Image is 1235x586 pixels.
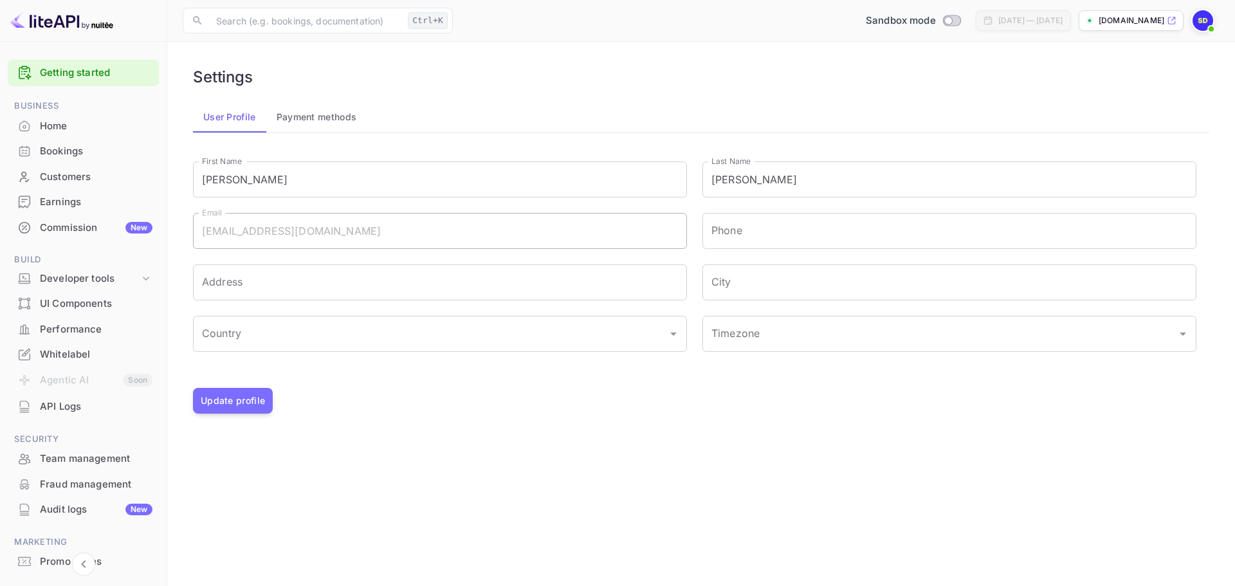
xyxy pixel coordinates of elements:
[861,14,965,28] div: Switch to Production mode
[40,170,152,185] div: Customers
[8,165,159,188] a: Customers
[998,15,1063,26] div: [DATE] — [DATE]
[40,477,152,492] div: Fraud management
[8,497,159,521] a: Audit logsNew
[8,114,159,139] div: Home
[1193,10,1213,31] img: Stephan Doerr
[8,342,159,367] div: Whitelabel
[125,504,152,515] div: New
[8,472,159,497] div: Fraud management
[8,549,159,573] a: Promo codes
[8,268,159,290] div: Developer tools
[711,156,751,167] label: Last Name
[40,119,152,134] div: Home
[8,317,159,341] a: Performance
[40,195,152,210] div: Earnings
[8,446,159,470] a: Team management
[8,253,159,267] span: Build
[40,221,152,235] div: Commission
[40,502,152,517] div: Audit logs
[40,322,152,337] div: Performance
[8,139,159,164] div: Bookings
[8,60,159,86] div: Getting started
[8,549,159,574] div: Promo codes
[193,102,1209,133] div: account-settings tabs
[1099,15,1164,26] p: [DOMAIN_NAME]
[8,472,159,496] a: Fraud management
[8,215,159,241] div: CommissionNew
[202,207,222,218] label: Email
[1174,325,1192,343] button: Open
[8,114,159,138] a: Home
[8,165,159,190] div: Customers
[702,264,1196,300] input: City
[8,342,159,366] a: Whitelabel
[40,144,152,159] div: Bookings
[40,452,152,466] div: Team management
[193,264,687,300] input: Address
[40,271,140,286] div: Developer tools
[664,325,682,343] button: Open
[202,156,242,167] label: First Name
[40,554,152,569] div: Promo codes
[8,432,159,446] span: Security
[8,394,159,419] div: API Logs
[8,497,159,522] div: Audit logsNew
[702,161,1196,197] input: Last Name
[193,68,253,86] h6: Settings
[702,213,1196,249] input: phone
[8,190,159,214] a: Earnings
[10,10,113,31] img: LiteAPI logo
[193,102,266,133] button: User Profile
[266,102,367,133] button: Payment methods
[193,213,687,249] input: Email
[8,291,159,316] div: UI Components
[8,291,159,315] a: UI Components
[8,535,159,549] span: Marketing
[40,399,152,414] div: API Logs
[8,215,159,239] a: CommissionNew
[866,14,936,28] span: Sandbox mode
[8,190,159,215] div: Earnings
[40,347,152,362] div: Whitelabel
[8,446,159,472] div: Team management
[8,317,159,342] div: Performance
[208,8,403,33] input: Search (e.g. bookings, documentation)
[8,139,159,163] a: Bookings
[40,297,152,311] div: UI Components
[8,99,159,113] span: Business
[193,388,273,414] button: Update profile
[8,394,159,418] a: API Logs
[193,161,687,197] input: First Name
[125,222,152,233] div: New
[199,322,662,346] input: Country
[408,12,448,29] div: Ctrl+K
[72,553,95,576] button: Collapse navigation
[40,66,152,80] a: Getting started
